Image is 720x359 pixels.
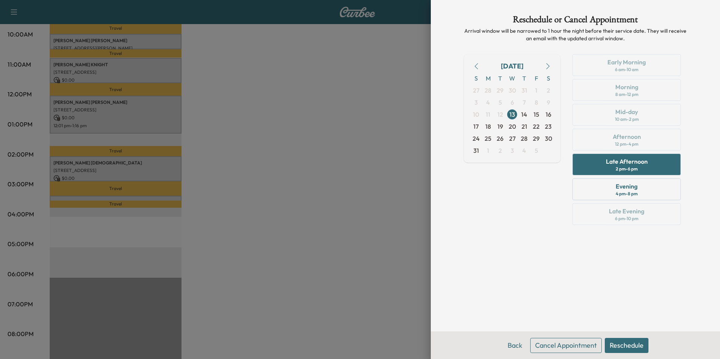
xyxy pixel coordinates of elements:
span: 30 [545,134,552,143]
span: 5 [535,146,538,155]
span: 2 [547,86,550,95]
span: M [482,72,494,84]
span: 30 [509,86,516,95]
span: F [530,72,542,84]
span: 3 [511,146,514,155]
span: 1 [535,86,537,95]
span: 9 [547,98,550,107]
span: 23 [545,122,552,131]
span: 28 [521,134,528,143]
span: 2 [499,146,502,155]
span: 28 [485,86,491,95]
span: 5 [499,98,502,107]
span: 22 [533,122,540,131]
span: 21 [522,122,527,131]
div: Evening [616,182,638,191]
span: T [518,72,530,84]
span: 27 [509,134,516,143]
div: 2 pm - 6 pm [616,166,638,172]
span: 31 [473,146,479,155]
span: 7 [523,98,526,107]
span: S [542,72,554,84]
span: 14 [521,110,527,119]
div: Late Afternoon [606,157,648,166]
span: W [506,72,518,84]
span: 11 [486,110,490,119]
div: 4 pm - 8 pm [616,191,638,197]
span: 10 [473,110,479,119]
span: 3 [474,98,478,107]
span: 27 [473,86,479,95]
span: 16 [546,110,551,119]
span: 19 [497,122,503,131]
span: 8 [535,98,538,107]
span: 25 [485,134,491,143]
span: 12 [497,110,503,119]
h1: Reschedule or Cancel Appointment [464,15,687,27]
span: 29 [533,134,540,143]
span: 17 [473,122,479,131]
span: 4 [486,98,490,107]
div: [DATE] [501,61,523,71]
button: Reschedule [605,338,648,353]
span: S [470,72,482,84]
p: Arrival window will be narrowed to 1 hour the night before their service date. They will receive ... [464,27,687,42]
span: 24 [473,134,480,143]
span: 29 [497,86,503,95]
span: 1 [487,146,489,155]
button: Back [503,338,527,353]
span: 4 [522,146,526,155]
span: 13 [509,110,515,119]
span: 26 [497,134,503,143]
span: T [494,72,506,84]
span: 18 [485,122,491,131]
span: 20 [509,122,516,131]
button: Cancel Appointment [530,338,602,353]
span: 31 [522,86,527,95]
span: 6 [511,98,514,107]
span: 15 [534,110,539,119]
